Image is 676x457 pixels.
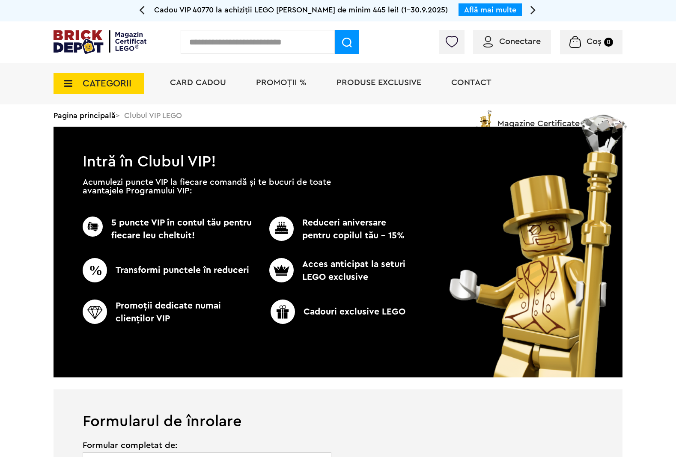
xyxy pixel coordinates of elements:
p: Reduceri aniversare pentru copilul tău - 15% [255,217,408,242]
a: PROMOȚII % [256,78,307,87]
a: Produse exclusive [337,78,421,87]
img: CC_BD_Green_chek_mark [269,217,294,241]
span: Magazine Certificate LEGO® [497,108,609,128]
h1: Intră în Clubul VIP! [54,127,622,166]
p: 5 puncte VIP în contul tău pentru fiecare leu cheltuit! [83,217,255,242]
small: 0 [604,38,613,47]
h1: Formularul de înrolare [54,389,622,429]
span: Coș [587,37,602,46]
a: Contact [451,78,491,87]
p: Cadouri exclusive LEGO [252,300,424,324]
p: Transformi punctele în reduceri [83,258,255,282]
span: Formular completat de: [83,441,332,450]
a: Card Cadou [170,78,226,87]
img: CC_BD_Green_chek_mark [83,217,103,237]
p: Acumulezi puncte VIP la fiecare comandă și te bucuri de toate avantajele Programului VIP: [83,178,331,195]
img: vip_page_image [438,115,640,377]
p: Promoţii dedicate numai clienţilor VIP [83,300,255,325]
a: Conectare [483,37,541,46]
span: Cadou VIP 40770 la achiziții LEGO [PERSON_NAME] de minim 445 lei! (1-30.9.2025) [154,6,448,14]
span: Conectare [499,37,541,46]
p: Acces anticipat la seturi LEGO exclusive [255,258,408,284]
a: Află mai multe [464,6,516,14]
a: Magazine Certificate LEGO® [609,108,622,117]
span: CATEGORII [83,79,131,88]
img: CC_BD_Green_chek_mark [83,300,107,324]
img: CC_BD_Green_chek_mark [83,258,107,282]
img: CC_BD_Green_chek_mark [271,300,295,324]
img: CC_BD_Green_chek_mark [269,258,294,282]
